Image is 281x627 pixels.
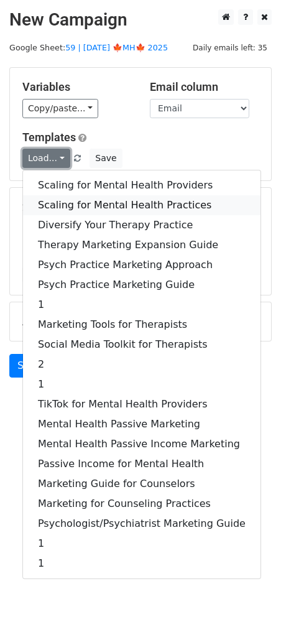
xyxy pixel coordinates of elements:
[22,99,98,118] a: Copy/paste...
[23,474,260,494] a: Marketing Guide for Counselors
[23,215,260,235] a: Diversify Your Therapy Practice
[9,354,50,378] a: Send
[188,41,272,55] span: Daily emails left: 35
[23,494,260,514] a: Marketing for Counseling Practices
[23,295,260,315] a: 1
[23,355,260,374] a: 2
[23,454,260,474] a: Passive Income for Mental Health
[150,80,259,94] h5: Email column
[22,80,131,94] h5: Variables
[23,235,260,255] a: Therapy Marketing Expansion Guide
[9,43,168,52] small: Google Sheet:
[23,175,260,195] a: Scaling for Mental Health Providers
[188,43,272,52] a: Daily emails left: 35
[23,374,260,394] a: 1
[90,149,122,168] button: Save
[23,554,260,574] a: 1
[23,514,260,534] a: Psychologist/Psychiatrist Marketing Guide
[22,149,70,168] a: Load...
[23,394,260,414] a: TikTok for Mental Health Providers
[23,414,260,434] a: Mental Health Passive Marketing
[23,255,260,275] a: Psych Practice Marketing Approach
[23,534,260,554] a: 1
[23,275,260,295] a: Psych Practice Marketing Guide
[23,335,260,355] a: Social Media Toolkit for Therapists
[22,131,76,144] a: Templates
[65,43,168,52] a: 59 | [DATE] 🍁MH🍁 2025
[23,315,260,335] a: Marketing Tools for Therapists
[23,434,260,454] a: Mental Health Passive Income Marketing
[23,195,260,215] a: Scaling for Mental Health Practices
[9,9,272,30] h2: New Campaign
[219,567,281,627] iframe: Chat Widget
